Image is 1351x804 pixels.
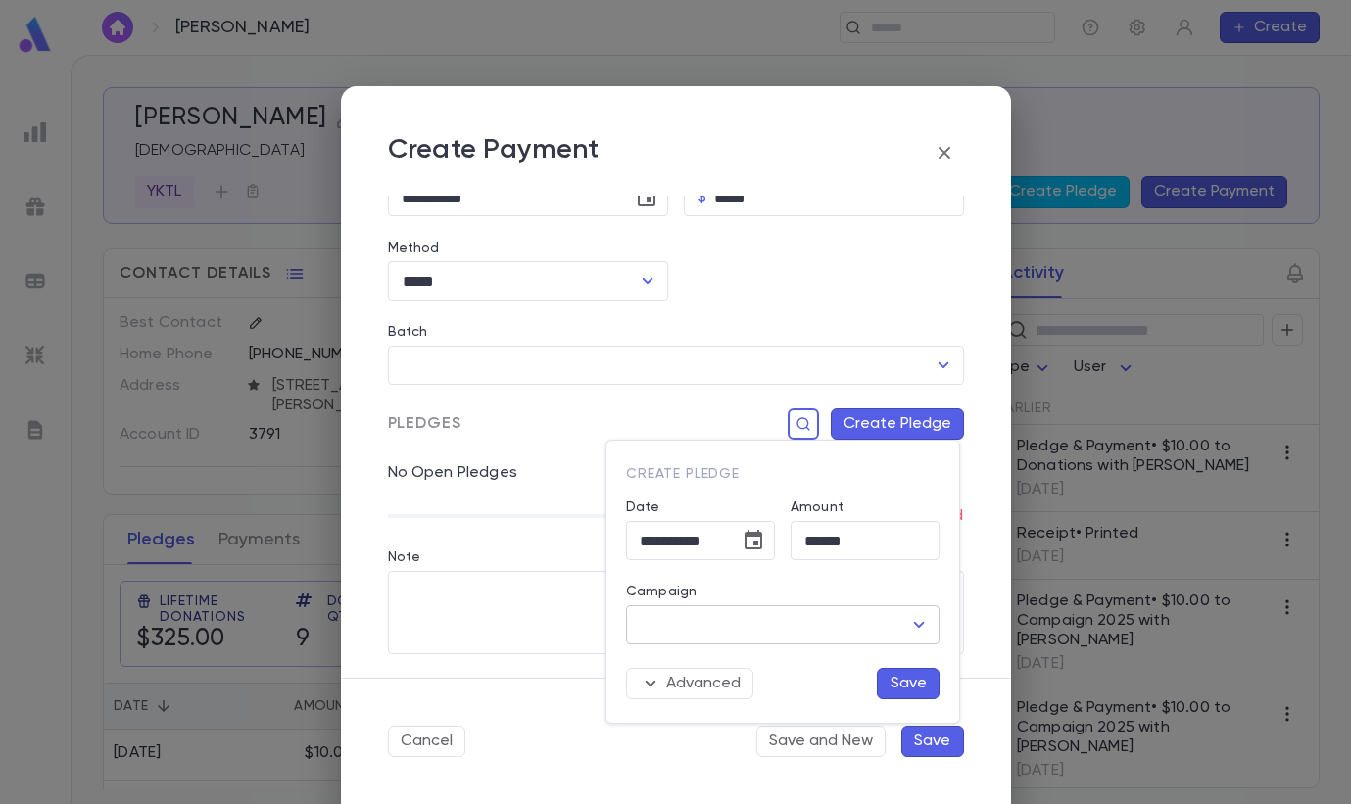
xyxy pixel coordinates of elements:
[791,499,844,515] label: Amount
[626,467,740,481] span: Create Pledge
[626,499,775,515] label: Date
[905,611,933,638] button: Open
[877,668,940,699] button: Save
[626,668,753,699] button: Advanced
[626,584,697,599] label: Campaign
[734,521,773,560] button: Choose date, selected date is Aug 6, 2025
